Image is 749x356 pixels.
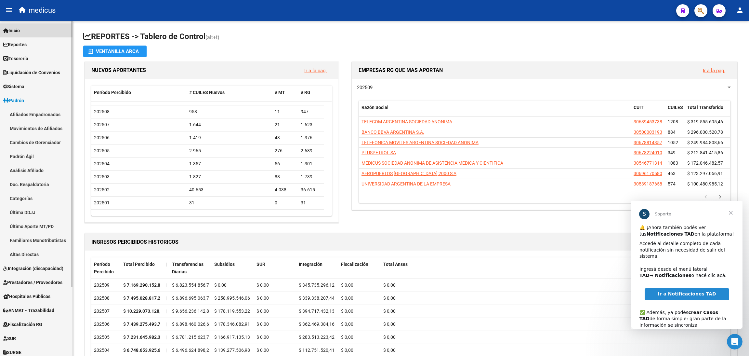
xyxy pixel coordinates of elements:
strong: $ 7.439.275.493,70 [123,322,163,327]
span: Tesorería [3,55,28,62]
span: $ 6.781.215.623,79 [172,335,212,340]
span: $ 0,00 [256,335,269,340]
span: EMPRESAS RG QUE MAS APORTAN [359,67,443,73]
span: $ 172.046.482,57 [687,160,723,166]
span: $ 6.823.554.856,72 [172,282,212,288]
datatable-header-cell: Total Transferido [685,101,730,122]
div: 31 [301,199,322,207]
span: Total Transferido [687,105,723,110]
span: Sistema [3,83,24,90]
datatable-header-cell: Integración [296,257,338,279]
a: go to previous page [700,194,712,201]
span: Integración (discapacidad) [3,265,63,272]
span: 202503 [94,174,110,179]
datatable-header-cell: Período Percibido [91,86,187,100]
div: 202505 [94,334,118,341]
span: 202509 [357,85,373,90]
div: 202506 [94,321,118,328]
span: $ 9.656.236.142,84 [172,308,212,314]
span: 30639453738 [634,119,662,124]
span: $ 0,00 [256,348,269,353]
span: Prestadores / Proveedores [3,279,62,286]
div: 958 [189,108,269,116]
datatable-header-cell: # RG [298,86,324,100]
span: $ 0,00 [341,348,353,353]
div: 21 [275,121,296,129]
datatable-header-cell: Subsidios [212,257,254,279]
datatable-header-cell: Total Percibido [121,257,163,279]
div: 40.653 [189,186,269,194]
span: 30539187658 [634,181,662,186]
span: $ 296.000.520,78 [687,130,723,135]
span: Período Percibido [94,90,131,95]
span: $ 283.513.223,42 [299,335,335,340]
a: Ir a la pág. [304,68,327,74]
span: Integración [299,262,322,267]
span: SUR [3,335,16,342]
span: $ 6.896.695.063,72 [172,295,212,301]
span: $ 345.735.296,12 [299,282,335,288]
span: 463 [668,171,676,176]
span: (alt+t) [205,34,219,40]
span: $ 0,00 [341,322,353,327]
div: 1.827 [189,173,269,181]
mat-icon: person [736,6,744,14]
div: 43 [275,134,296,142]
span: | [165,295,166,301]
span: # CUILES Nuevos [189,90,225,95]
span: Total Percibido [123,262,155,267]
datatable-header-cell: Transferencias Diarias [169,257,212,279]
div: 1.419 [189,134,269,142]
span: $ 123.297.056,91 [687,171,723,176]
span: SURGE [3,349,21,356]
span: Transferencias Diarias [172,262,204,274]
div: 202508 [94,294,118,302]
span: $ 0,00 [341,335,353,340]
datatable-header-cell: SUR [254,257,296,279]
span: NUEVOS APORTANTES [91,67,146,73]
span: Razón Social [361,105,388,110]
div: 2.965 [189,147,269,155]
div: 1.301 [301,160,322,168]
div: 1.376 [301,134,322,142]
span: $ 6.898.460.026,63 [172,322,212,327]
div: 11 [275,108,296,116]
div: 202509 [94,281,118,289]
datatable-header-cell: # CUILES Nuevos [187,86,272,100]
span: 30696170580 [634,171,662,176]
span: 202501 [94,200,110,205]
span: $ 178.119.553,22 [214,308,250,314]
div: 88 [275,173,296,181]
span: Inicio [3,27,20,34]
span: 574 [668,181,676,186]
div: 56 [275,160,296,168]
span: TELECOM ARGENTINA SOCIEDAD ANONIMA [361,119,452,124]
span: | [165,335,166,340]
div: 276 [275,147,296,155]
span: $ 6.496.624.898,21 [172,348,212,353]
span: $ 0,00 [383,282,396,288]
span: $ 362.469.384,16 [299,322,335,327]
iframe: Intercom live chat mensaje [631,201,742,329]
datatable-header-cell: CUIT [631,101,665,122]
span: $ 0,00 [256,295,269,301]
div: 1.357 [189,160,269,168]
span: 30678814357 [634,140,662,145]
span: INGRESOS PERCIBIDOS HISTORICOS [91,239,178,245]
mat-icon: menu [5,6,13,14]
span: | [165,308,166,314]
button: Ir a la pág. [698,64,730,76]
strong: $ 10.229.073.128,19 [123,308,165,314]
span: 1052 [668,140,678,145]
span: 202502 [94,187,110,192]
iframe: Intercom live chat [727,334,742,349]
div: 202504 [94,347,118,354]
span: # RG [301,90,310,95]
span: 1083 [668,160,678,166]
div: Ventanilla ARCA [88,46,141,57]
